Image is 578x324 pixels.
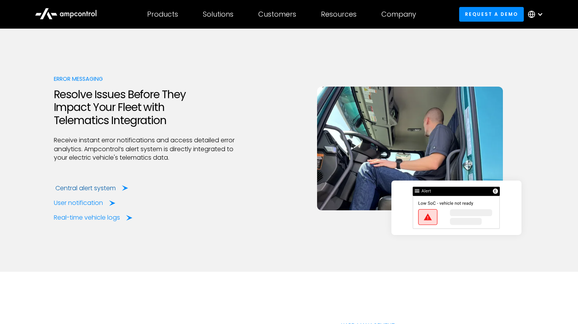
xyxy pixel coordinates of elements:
[54,88,237,127] h2: Resolve Issues Before They Impact Your Fleet with Telematics Integration
[258,10,296,19] div: Customers
[54,213,120,222] div: Real-time vehicle logs
[381,10,416,19] div: Company
[54,213,132,222] a: Real-time vehicle logs
[54,199,103,207] div: User notification
[54,75,237,83] div: Error Messaging
[55,184,128,193] a: Central alert system
[54,199,115,207] a: User notification
[147,10,178,19] div: Products
[203,10,233,19] div: Solutions
[321,10,357,19] div: Resources
[54,136,237,162] p: Receive instant error notifications and access detailed error analytics. Ampcontrol’s alert syste...
[459,7,524,21] a: Request a demo
[55,184,116,193] div: Central alert system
